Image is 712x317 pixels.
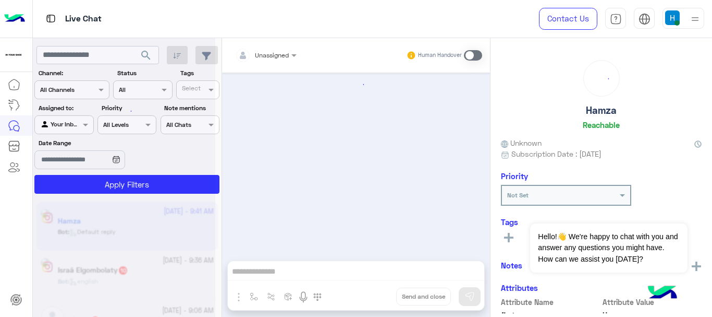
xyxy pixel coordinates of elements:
[511,148,601,159] span: Subscription Date : [DATE]
[530,224,687,273] span: Hello!👋 We're happy to chat with you and answer any questions you might have. How can we assist y...
[501,261,522,270] h6: Notes
[396,288,451,306] button: Send and close
[539,8,597,30] a: Contact Us
[583,120,620,130] h6: Reachable
[501,283,538,292] h6: Attributes
[665,10,680,25] img: userImage
[501,297,600,308] span: Attribute Name
[229,75,484,93] div: loading...
[586,63,617,93] div: loading...
[418,51,462,60] small: Human Handover
[644,275,681,312] img: hulul-logo.png
[501,217,702,227] h6: Tags
[115,102,133,120] div: loading...
[603,297,702,308] span: Attribute Value
[507,191,529,199] b: Not Set
[180,84,201,96] div: Select
[610,13,622,25] img: tab
[501,137,542,148] span: Unknown
[501,171,528,181] h6: Priority
[4,45,23,64] img: 923305001092802
[692,262,701,271] img: add
[44,12,57,25] img: tab
[605,8,626,30] a: tab
[586,104,617,116] h5: Hamza
[4,8,25,30] img: Logo
[255,51,289,59] span: Unassigned
[639,13,650,25] img: tab
[689,13,702,26] img: profile
[65,12,102,26] p: Live Chat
